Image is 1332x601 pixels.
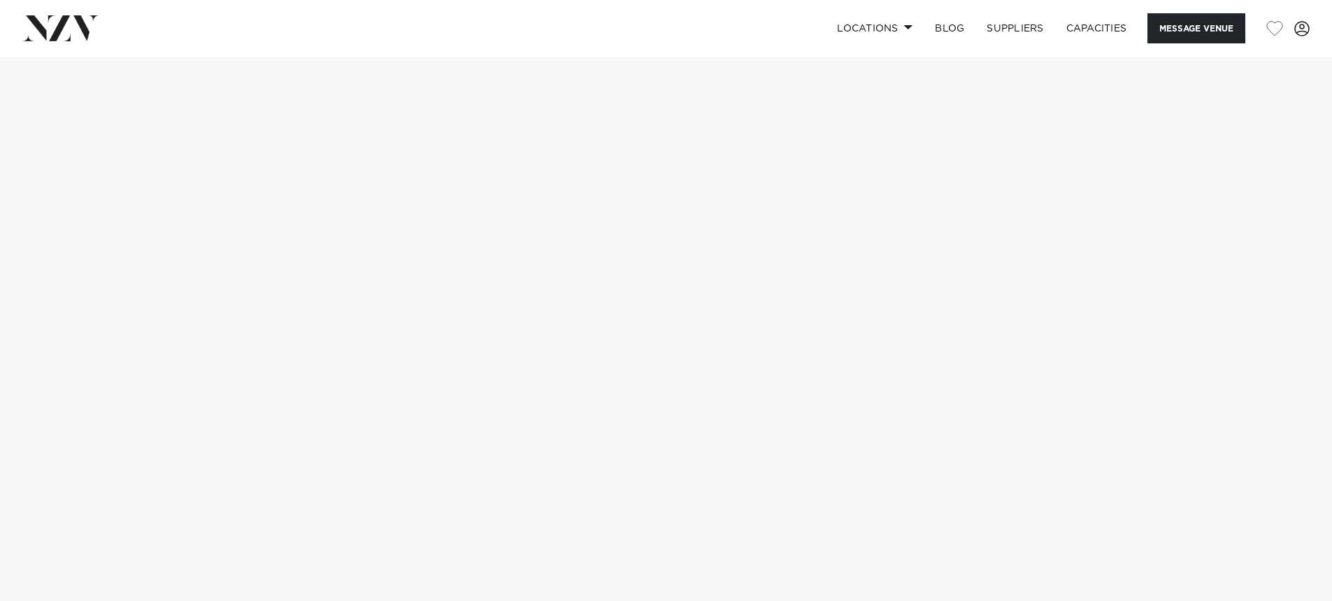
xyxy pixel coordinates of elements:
button: Message Venue [1147,13,1245,43]
a: BLOG [924,13,975,43]
a: Locations [826,13,924,43]
a: SUPPLIERS [975,13,1054,43]
a: Capacities [1055,13,1138,43]
img: nzv-logo.png [22,15,99,41]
